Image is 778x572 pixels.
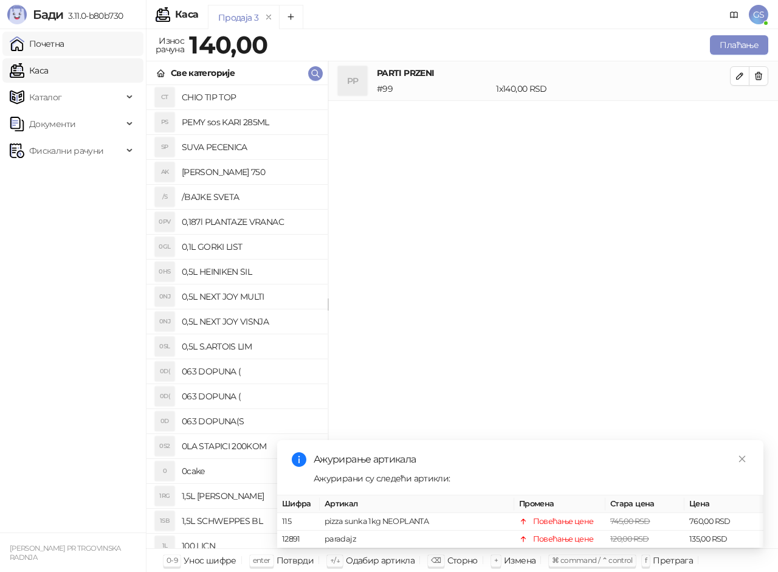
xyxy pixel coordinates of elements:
div: Продаја 3 [218,11,258,24]
h4: 0,1L GORKI LIST [182,237,318,257]
a: Каса [10,58,48,83]
div: Ажурирање артикала [314,452,749,467]
div: Износ рачуна [153,33,187,57]
h4: 063 DOPUNA ( [182,387,318,406]
th: Артикал [320,495,514,513]
div: 0HS [155,262,174,281]
h4: PARTI PRZENI [377,66,730,80]
div: PP [338,66,367,95]
div: 1SB [155,511,174,531]
div: 0PV [155,212,174,232]
div: 1 x 140,00 RSD [494,82,732,95]
h4: 0,5L HEINIKEN SIL [182,262,318,281]
div: PS [155,112,174,132]
th: Цена [684,495,763,513]
h4: 0,5L NEXT JOY MULTI [182,287,318,306]
span: ↑/↓ [330,556,340,565]
span: 120,00 RSD [610,534,649,543]
div: 0S2 [155,436,174,456]
div: 0SL [155,337,174,356]
h4: 100 LICN [182,536,318,556]
th: Промена [514,495,605,513]
h4: 063 DOPUNA(S [182,412,318,431]
h4: 0,5L NEXT JOY VISNJA [182,312,318,331]
span: Документи [29,112,75,136]
span: Фискални рачуни [29,139,103,163]
div: Потврди [277,553,314,568]
h4: 1,5L [PERSON_NAME] [182,486,318,506]
h4: 1,5L SCHWEPPES BL [182,511,318,531]
h4: 063 DOPUNA ( [182,362,318,381]
a: Close [735,452,749,466]
div: 1L [155,536,174,556]
div: 0D( [155,387,174,406]
a: Документација [725,5,744,24]
span: ⌘ command / ⌃ control [552,556,633,565]
span: 3.11.0-b80b730 [63,10,123,21]
img: Logo [7,5,27,24]
td: paradajz [320,531,514,548]
div: Све категорије [171,66,235,80]
span: close [738,455,746,463]
div: SP [155,137,174,157]
div: Повећање цене [533,515,594,528]
a: Почетна [10,32,64,56]
span: 0-9 [167,556,177,565]
div: 0GL [155,237,174,257]
span: 745,00 RSD [610,517,650,526]
td: pizza sunka 1kg NEOPLANTA [320,513,514,531]
th: Шифра [277,495,320,513]
div: 0D( [155,362,174,381]
div: CT [155,88,174,107]
div: Ажурирани су следећи артикли: [314,472,749,485]
span: + [494,556,498,565]
div: 0 [155,461,174,481]
td: 135,00 RSD [684,531,763,548]
td: 760,00 RSD [684,513,763,531]
div: 1RG [155,486,174,506]
div: 0D [155,412,174,431]
div: 0NJ [155,287,174,306]
div: Каса [175,10,198,19]
h4: [PERSON_NAME] 750 [182,162,318,182]
th: Стара цена [605,495,684,513]
h4: 0,187l PLANTAZE VRANAC [182,212,318,232]
h4: PEMY sos KARI 285ML [182,112,318,132]
h4: 0cake [182,461,318,481]
span: ⌫ [431,556,441,565]
strong: 140,00 [189,30,267,60]
div: AK [155,162,174,182]
div: Одабир артикла [346,553,415,568]
div: # 99 [374,82,494,95]
div: grid [146,85,328,548]
div: 0NJ [155,312,174,331]
span: enter [253,556,270,565]
div: Сторно [447,553,478,568]
td: 12891 [277,531,320,548]
button: Плаћање [710,35,768,55]
button: remove [261,12,277,22]
span: Каталог [29,85,62,109]
div: /S [155,187,174,207]
div: Претрага [653,553,693,568]
h4: 0,5L S.ARTOIS LIM [182,337,318,356]
td: 115 [277,513,320,531]
span: info-circle [292,452,306,467]
small: [PERSON_NAME] PR TRGOVINSKA RADNJA [10,544,121,562]
div: Измена [504,553,535,568]
span: f [645,556,647,565]
h4: CHIO TIP TOP [182,88,318,107]
h4: /BAJKE SVETA [182,187,318,207]
div: Повећање цене [533,533,594,545]
h4: SUVA PECENICA [182,137,318,157]
button: Add tab [279,5,303,29]
div: Унос шифре [184,553,236,568]
h4: 0LA STAPICI 200KOM [182,436,318,456]
span: GS [749,5,768,24]
span: Бади [33,7,63,22]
